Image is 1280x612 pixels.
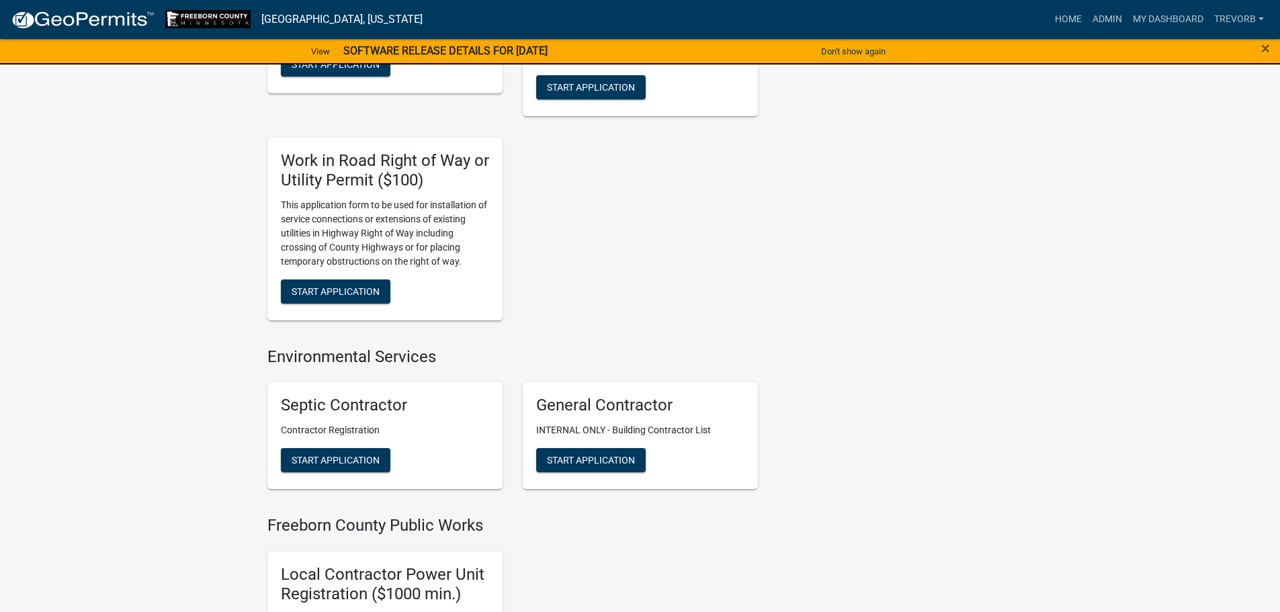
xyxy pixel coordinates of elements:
button: Start Application [281,279,390,304]
a: My Dashboard [1127,7,1209,32]
span: Start Application [292,455,380,466]
strong: SOFTWARE RELEASE DETAILS FOR [DATE] [343,44,548,57]
a: Home [1050,7,1087,32]
h5: General Contractor [536,396,744,415]
a: Admin [1087,7,1127,32]
span: Start Application [547,455,635,466]
img: Freeborn County, Minnesota [165,10,251,28]
p: INTERNAL ONLY - Building Contractor List [536,423,744,437]
button: Start Application [536,75,646,99]
button: Don't show again [816,40,891,62]
button: Start Application [536,448,646,472]
button: Close [1261,40,1270,56]
p: Contractor Registration [281,423,489,437]
a: View [306,40,335,62]
span: × [1261,39,1270,58]
span: Start Application [292,286,380,296]
span: Start Application [547,82,635,93]
h5: Septic Contractor [281,396,489,415]
p: This application form to be used for installation of service connections or extensions of existin... [281,198,489,269]
h4: Freeborn County Public Works [267,516,758,535]
a: TrevorB [1209,7,1269,32]
a: [GEOGRAPHIC_DATA], [US_STATE] [261,8,423,31]
h5: Local Contractor Power Unit Registration ($1000 min.) [281,565,489,604]
h4: Environmental Services [267,347,758,367]
button: Start Application [281,52,390,77]
button: Start Application [281,448,390,472]
h5: Work in Road Right of Way or Utility Permit ($100) [281,151,489,190]
span: Start Application [292,58,380,69]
